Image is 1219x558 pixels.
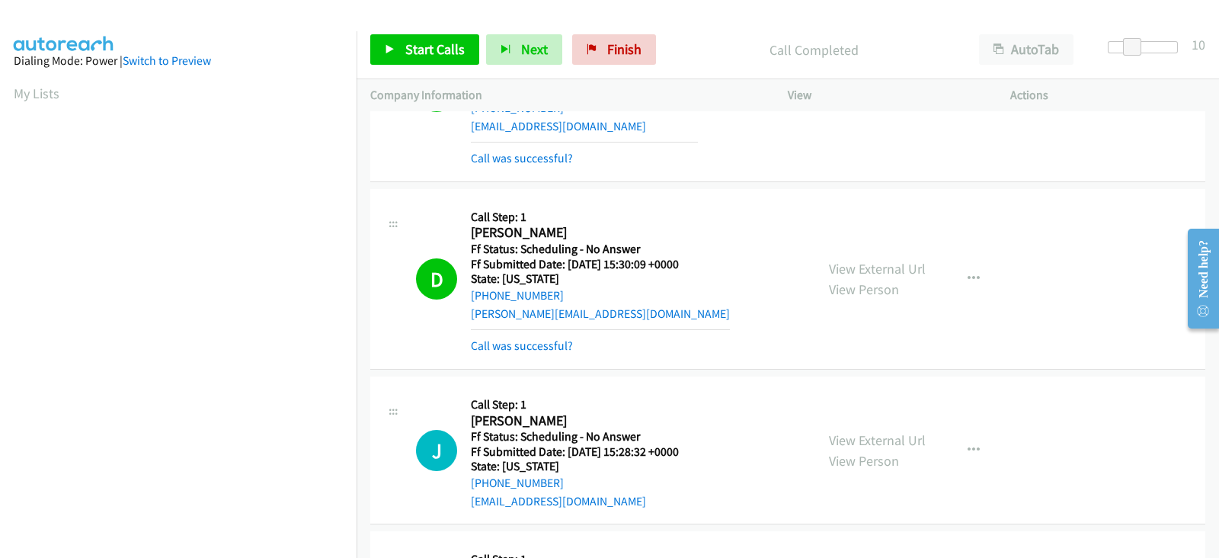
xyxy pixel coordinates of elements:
a: Start Calls [370,34,479,65]
div: 10 [1192,34,1205,55]
h5: Ff Submitted Date: [DATE] 15:30:09 +0000 [471,257,730,272]
p: Company Information [370,86,760,104]
a: [PHONE_NUMBER] [471,101,564,115]
a: [EMAIL_ADDRESS][DOMAIN_NAME] [471,119,646,133]
a: View Person [829,281,899,298]
span: Start Calls [405,40,465,58]
h5: Call Step: 1 [471,210,730,225]
p: Actions [1010,86,1205,104]
h1: D [416,258,457,300]
iframe: Resource Center [1175,218,1219,339]
a: Call was successful? [471,151,573,165]
a: [EMAIL_ADDRESS][DOMAIN_NAME] [471,494,646,508]
h5: State: [US_STATE] [471,271,730,287]
h5: Ff Status: Scheduling - No Answer [471,242,730,257]
h5: Ff Status: Scheduling - No Answer [471,429,698,444]
button: Next [486,34,562,65]
h2: [PERSON_NAME] [471,224,698,242]
div: The call is yet to be attempted [416,430,457,471]
a: View External Url [829,431,926,449]
a: View External Url [829,260,926,277]
div: Dialing Mode: Power | [14,52,343,70]
a: Call was successful? [471,338,573,353]
a: Switch to Preview [123,53,211,68]
a: My Lists [14,85,59,102]
a: [PHONE_NUMBER] [471,288,564,303]
p: Call Completed [677,40,952,60]
span: Next [521,40,548,58]
a: View Person [829,452,899,470]
a: Finish [572,34,656,65]
h5: Call Step: 1 [471,397,698,412]
h5: Ff Submitted Date: [DATE] 15:28:32 +0000 [471,444,698,460]
span: Finish [607,40,641,58]
h1: J [416,430,457,471]
h5: State: [US_STATE] [471,459,698,474]
a: [PERSON_NAME][EMAIL_ADDRESS][DOMAIN_NAME] [471,306,730,321]
button: AutoTab [979,34,1073,65]
a: [PHONE_NUMBER] [471,476,564,490]
p: View [788,86,983,104]
h2: [PERSON_NAME] [471,412,698,430]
